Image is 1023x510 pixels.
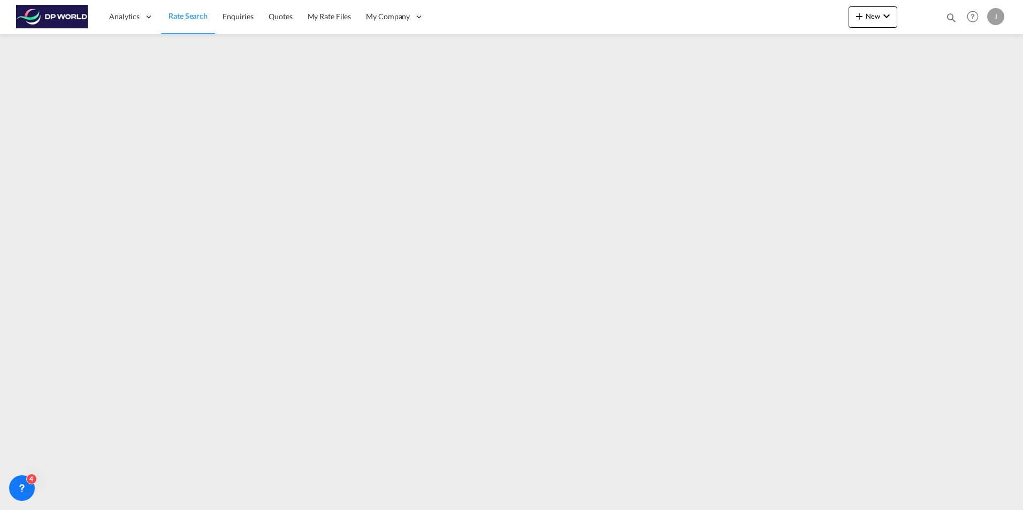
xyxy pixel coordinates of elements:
span: My Company [366,11,410,22]
span: Enquiries [223,12,254,21]
div: icon-magnify [945,12,957,28]
div: J [987,8,1004,25]
div: Help [964,7,987,27]
md-icon: icon-chevron-down [880,10,893,22]
span: Help [964,7,982,26]
md-icon: icon-magnify [945,12,957,24]
span: New [853,12,893,20]
span: Quotes [269,12,292,21]
span: My Rate Files [308,12,352,21]
span: Analytics [109,11,140,22]
span: Rate Search [169,11,208,20]
img: c08ca190194411f088ed0f3ba295208c.png [16,5,88,29]
button: icon-plus 400-fgNewicon-chevron-down [849,6,897,28]
md-icon: icon-plus 400-fg [853,10,866,22]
